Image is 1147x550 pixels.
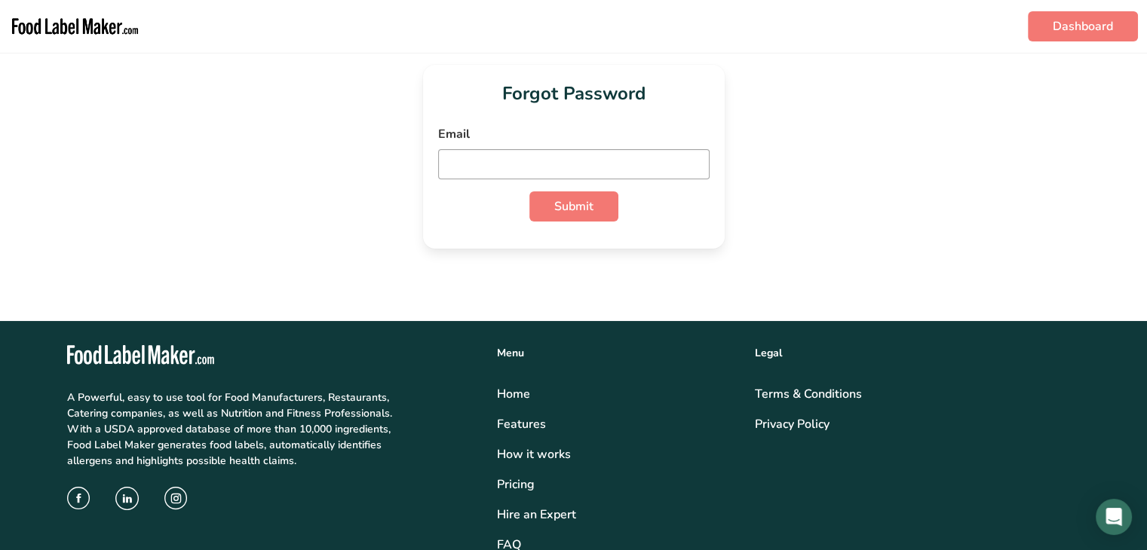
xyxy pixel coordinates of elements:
p: A Powerful, easy to use tool for Food Manufacturers, Restaurants, Catering companies, as well as ... [67,390,397,469]
div: Open Intercom Messenger [1096,499,1132,535]
div: Legal [755,345,1081,361]
img: Food Label Maker [9,6,141,47]
div: Menu [497,345,737,361]
h1: Forgot Password [438,80,710,107]
a: Dashboard [1028,11,1138,41]
a: Pricing [497,475,737,493]
a: Privacy Policy [755,415,1081,433]
button: Submit [529,191,618,222]
a: Home [497,385,737,403]
div: How it works [497,445,737,463]
span: Submit [554,197,593,215]
label: Email [438,125,710,143]
a: Hire an Expert [497,506,737,524]
a: Terms & Conditions [755,385,1081,403]
a: Features [497,415,737,433]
